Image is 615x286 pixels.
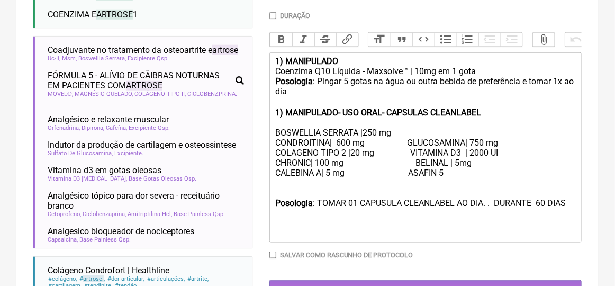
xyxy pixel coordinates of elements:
[128,211,172,218] span: Amitriptilina Hcl
[79,236,131,243] span: Base Painless Qsp
[48,114,169,124] span: Analgésico e relaxante muscular
[275,198,576,238] div: : TOMAR 01 CAPUSULA CLEANLABEL AO DIA. . DURANTE 60 DIAS
[174,211,225,218] span: Base Painless Qsp
[391,33,413,47] button: Quote
[48,275,77,282] span: colágeno
[107,275,144,282] span: dor articular
[501,33,523,47] button: Increase Level
[129,175,196,182] span: Base Gotas Oleosas Qsp
[62,55,77,62] span: Msm
[280,251,413,259] label: Salvar como rascunho de Protocolo
[457,33,479,47] button: Numbers
[48,191,244,211] span: Analgésico tópico para dor severa - receituário branco
[106,124,127,131] span: Cafeína
[275,66,576,76] div: Coenzima Q10 Líquida - Maxsolve™ | 10mg em 1 gota
[48,10,138,20] span: COENZIMA E 1
[48,226,194,236] span: Analgesico bloqueador de nociceptores
[435,33,457,47] button: Bullets
[314,33,337,47] button: Strikethrough
[48,236,78,243] span: Capsaicina
[126,81,162,91] span: ARTROSE
[96,10,133,20] span: ARTROSE
[275,76,313,86] strong: Posologia
[292,33,314,47] button: Italic
[412,33,435,47] button: Code
[187,275,209,282] span: artrite
[48,265,169,275] span: Colágeno Condrofort | Healthline
[275,108,481,118] strong: 1) MANIPULADO- USO ORAL- CAPSULAS CLEANLABEL
[128,55,169,62] span: Excipiente Qsp
[275,138,576,188] div: CONDROITINA| 600 mg GLUCOSAMINA| 750 mg COLAGENO TIPO 2 |20 mg VITAMINA D3 | 2000 UI CHRONIC| 100...
[533,33,555,47] button: Attach Files
[83,211,126,218] span: Ciclobenzaprina
[478,33,501,47] button: Decrease Level
[48,140,236,150] span: Indutor da produção de cartilagem e osteossintese
[48,55,60,62] span: Uc-Ii
[565,33,587,47] button: Undo
[48,70,231,91] span: FÓRMULA 5 - ALÍVIO DE CÃIBRAS NOTURNAS EM PACIENTES COM
[75,91,133,97] span: MAGNÉSIO QUELADO
[275,128,576,138] div: BOSWELLIA SERRATA |250 mg
[83,275,104,282] span: artrose
[48,165,161,175] span: Vitamina d3 em gotas oleosas
[134,91,186,97] span: COLÁGENO TIPO II
[114,150,143,157] span: Excipiente
[275,76,576,108] div: : Pingar 5 gotas na água ou outra bebida de preferência e tomar 1x ao dia ㅤ
[48,91,73,97] span: MOVEL®
[275,56,338,66] strong: 1) MANIPULADO
[48,124,80,131] span: Orfenadrina
[280,12,310,20] label: Duração
[187,91,237,97] span: CICLOBENZPRINA
[82,124,104,131] span: Dipirona
[48,150,113,157] span: Sulfato De Glucosamina
[129,124,170,131] span: Excipiente Qsp
[48,45,238,55] span: Coadjuvante no tratamento da osteoartrite e
[48,211,81,218] span: Cetoprofeno
[48,175,127,182] span: Vitamina D3 [MEDICAL_DATA]
[336,33,358,47] button: Link
[147,275,185,282] span: articulações
[212,45,238,55] span: artrose
[368,33,391,47] button: Heading
[78,55,126,62] span: Boswellia Serrata
[270,33,292,47] button: Bold
[275,198,313,208] strong: Posologia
